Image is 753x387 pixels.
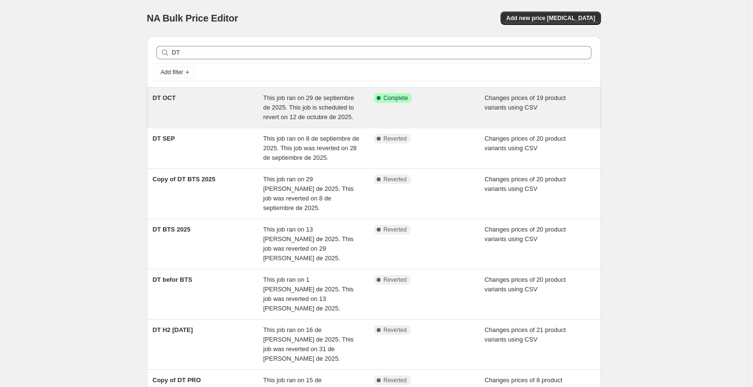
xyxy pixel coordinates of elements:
span: Changes prices of 20 product variants using CSV [485,176,566,192]
span: Add filter [161,68,183,76]
span: Changes prices of 21 product variants using CSV [485,326,566,343]
span: DT befor BTS [153,276,192,283]
span: Reverted [383,326,407,334]
span: Changes prices of 19 product variants using CSV [485,94,566,111]
span: DT BTS 2025 [153,226,190,233]
span: DT SEP [153,135,175,142]
span: Reverted [383,376,407,384]
span: This job ran on 29 [PERSON_NAME] de 2025. This job was reverted on 8 de septiembre de 2025. [263,176,354,211]
span: Copy of DT BTS 2025 [153,176,215,183]
span: DT OCT [153,94,175,101]
span: Add new price [MEDICAL_DATA] [506,14,595,22]
span: DT H2 [DATE] [153,326,193,333]
span: This job ran on 1 [PERSON_NAME] de 2025. This job was reverted on 13 [PERSON_NAME] de 2025. [263,276,354,312]
span: This job ran on 13 [PERSON_NAME] de 2025. This job was reverted on 29 [PERSON_NAME] de 2025. [263,226,354,262]
span: Changes prices of 20 product variants using CSV [485,226,566,243]
button: Add new price [MEDICAL_DATA] [501,11,601,25]
span: Changes prices of 20 product variants using CSV [485,276,566,293]
span: NA Bulk Price Editor [147,13,238,23]
span: Complete [383,94,408,102]
span: This job ran on 29 de septiembre de 2025. This job is scheduled to revert on 12 de octubre de 2025. [263,94,354,121]
button: Add filter [156,66,195,78]
span: This job ran on 8 de septiembre de 2025. This job was reverted on 28 de septiembre de 2025. [263,135,360,161]
span: Reverted [383,135,407,143]
span: Reverted [383,276,407,284]
span: Reverted [383,226,407,233]
span: This job ran on 16 de [PERSON_NAME] de 2025. This job was reverted on 31 de [PERSON_NAME] de 2025. [263,326,354,362]
span: Reverted [383,176,407,183]
span: Changes prices of 20 product variants using CSV [485,135,566,152]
